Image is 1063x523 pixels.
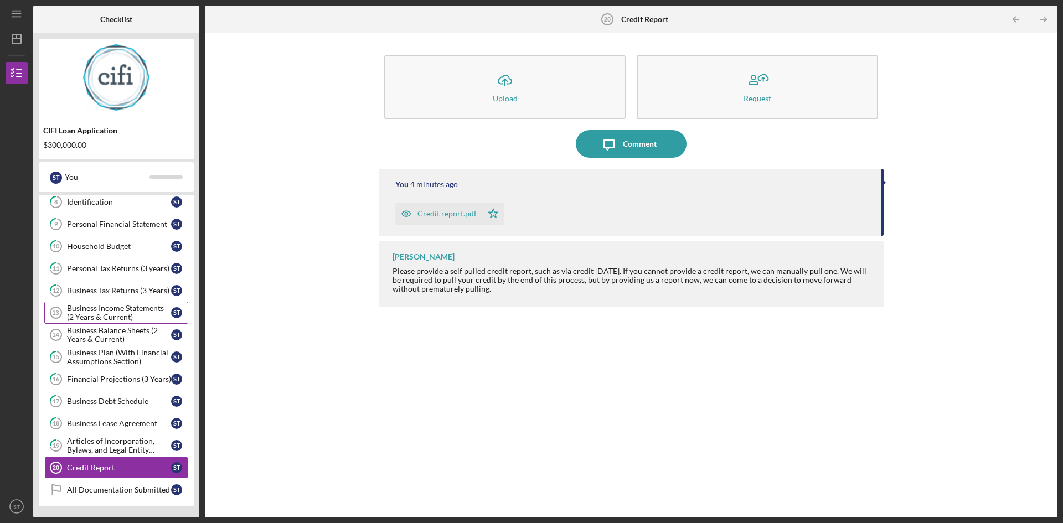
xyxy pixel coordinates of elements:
div: S T [171,285,182,296]
div: S T [50,172,62,184]
div: Business Income Statements (2 Years & Current) [67,304,171,322]
div: [PERSON_NAME] [393,252,455,261]
div: S T [171,396,182,407]
div: All Documentation Submitted [67,485,171,494]
tspan: 10 [53,243,60,250]
tspan: 14 [52,332,59,338]
div: S T [171,329,182,340]
button: ST [6,495,28,517]
div: Business Plan (With Financial Assumptions Section) [67,348,171,366]
div: Household Budget [67,242,171,251]
b: Credit Report [621,15,668,24]
text: ST [13,504,20,510]
div: Business Debt Schedule [67,397,171,406]
div: Request [744,94,771,102]
time: 2025-10-13 20:19 [410,180,458,189]
div: $300,000.00 [43,141,189,149]
div: S T [171,307,182,318]
tspan: 11 [53,265,59,272]
div: Personal Financial Statement [67,220,171,229]
tspan: 15 [53,354,59,361]
div: S T [171,263,182,274]
a: 12Business Tax Returns (3 Years)ST [44,279,188,302]
div: Comment [623,130,657,158]
div: Financial Projections (3 Years) [67,375,171,384]
div: Please provide a self pulled credit report, such as via credit [DATE]. If you cannot provide a cr... [393,267,873,293]
div: S T [171,440,182,451]
a: 9Personal Financial StatementST [44,213,188,235]
tspan: 16 [53,376,60,383]
a: 14Business Balance Sheets (2 Years & Current)ST [44,324,188,346]
div: Business Lease Agreement [67,419,171,428]
div: Business Tax Returns (3 Years) [67,286,171,295]
div: You [395,180,409,189]
div: Upload [493,94,518,102]
img: Product logo [39,44,194,111]
a: 10Household BudgetST [44,235,188,257]
div: S T [171,484,182,495]
div: S T [171,241,182,252]
div: S T [171,219,182,230]
div: S T [171,418,182,429]
tspan: 12 [53,287,59,294]
div: Personal Tax Returns (3 years) [67,264,171,273]
a: 20Credit ReportST [44,457,188,479]
a: 18Business Lease AgreementST [44,412,188,434]
button: Comment [576,130,687,158]
tspan: 19 [53,442,60,449]
a: 16Financial Projections (3 Years)ST [44,368,188,390]
tspan: 13 [52,309,59,316]
a: 19Articles of Incorporation, Bylaws, and Legal Entity DocumentsST [44,434,188,457]
div: S T [171,374,182,385]
button: Credit report.pdf [395,203,504,225]
div: Credit Report [67,463,171,472]
div: S T [171,196,182,208]
a: 17Business Debt ScheduleST [44,390,188,412]
div: Credit report.pdf [417,209,477,218]
tspan: 17 [53,398,60,405]
tspan: 18 [53,420,59,427]
button: Request [637,55,878,119]
div: S T [171,351,182,363]
a: 8IdentificationST [44,191,188,213]
div: You [65,168,149,187]
div: S T [171,462,182,473]
a: 13Business Income Statements (2 Years & Current)ST [44,302,188,324]
tspan: 9 [54,221,58,228]
button: Upload [384,55,626,119]
div: Business Balance Sheets (2 Years & Current) [67,326,171,344]
div: CIFI Loan Application [43,126,189,135]
a: 11Personal Tax Returns (3 years)ST [44,257,188,279]
tspan: 20 [604,16,611,23]
div: Identification [67,198,171,206]
tspan: 20 [53,464,59,471]
a: All Documentation SubmittedST [44,479,188,501]
div: Articles of Incorporation, Bylaws, and Legal Entity Documents [67,437,171,454]
tspan: 8 [54,199,58,206]
b: Checklist [100,15,132,24]
a: 15Business Plan (With Financial Assumptions Section)ST [44,346,188,368]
